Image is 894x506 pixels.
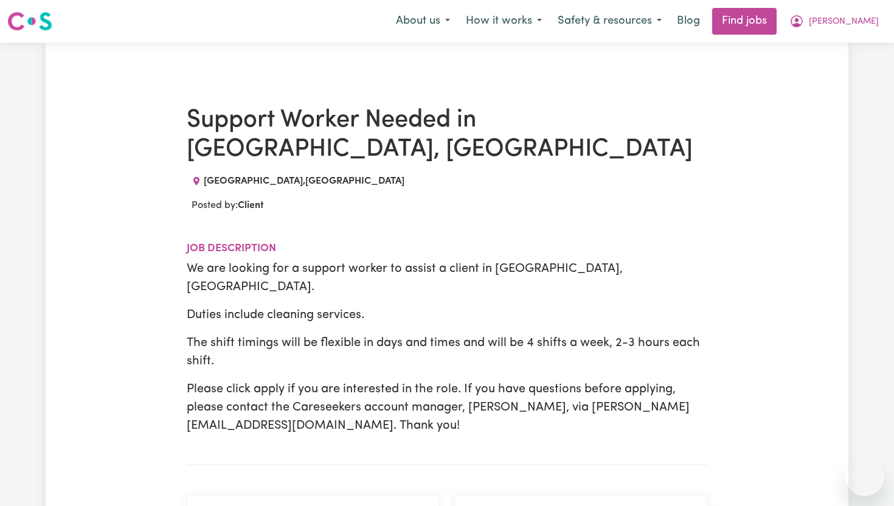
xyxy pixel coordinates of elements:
img: Careseekers logo [7,10,52,32]
div: Job location: PARK RIDGE SOUTH, Queensland [187,174,409,189]
p: Please click apply if you are interested in the role. If you have questions before applying, plea... [187,380,707,435]
button: How it works [458,9,550,34]
p: Duties include cleaning services. [187,306,707,324]
a: Blog [670,8,707,35]
span: [PERSON_NAME] [809,15,879,29]
a: Careseekers logo [7,7,52,35]
span: Posted by: [192,201,264,210]
button: Safety & resources [550,9,670,34]
p: We are looking for a support worker to assist a client in [GEOGRAPHIC_DATA], [GEOGRAPHIC_DATA]. [187,260,707,296]
b: Client [238,201,264,210]
a: Find jobs [712,8,777,35]
p: The shift timings will be flexible in days and times and will be 4 shifts a week, 2-3 hours each ... [187,334,707,370]
iframe: Button to launch messaging window, conversation in progress [845,457,884,496]
span: [GEOGRAPHIC_DATA] , [GEOGRAPHIC_DATA] [204,176,404,186]
button: About us [388,9,458,34]
button: My Account [781,9,887,34]
h2: Job description [187,242,707,255]
h1: Support Worker Needed in [GEOGRAPHIC_DATA], [GEOGRAPHIC_DATA] [187,106,707,164]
